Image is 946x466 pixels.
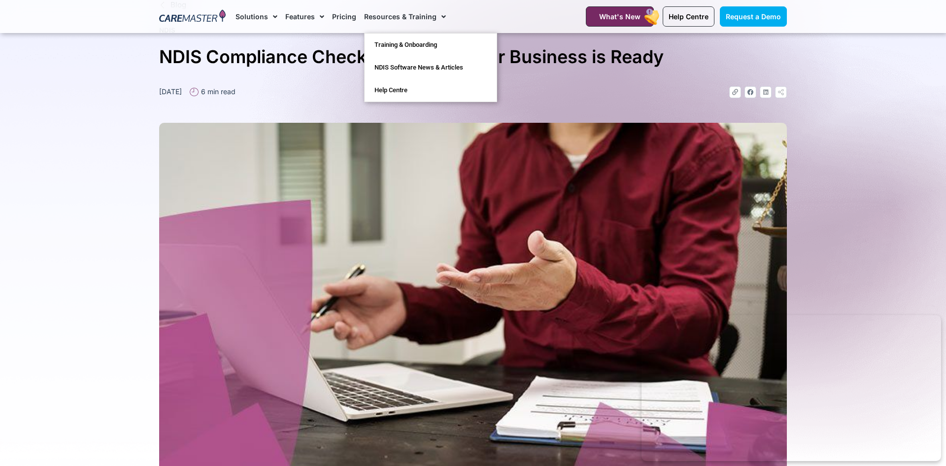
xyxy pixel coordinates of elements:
[199,86,236,97] span: 6 min read
[586,6,654,27] a: What's New
[365,34,497,56] a: Training & Onboarding
[364,33,497,102] ul: Resources & Training
[669,12,709,21] span: Help Centre
[599,12,641,21] span: What's New
[642,315,941,461] iframe: Popup CTA
[726,12,781,21] span: Request a Demo
[720,6,787,27] a: Request a Demo
[365,79,497,102] a: Help Centre
[365,56,497,79] a: NDIS Software News & Articles
[159,87,182,96] time: [DATE]
[159,26,175,34] a: NDIS
[159,42,787,72] h1: NDIS Compliance Checklist: Ensure Your Business is Ready
[159,9,226,24] img: CareMaster Logo
[663,6,714,27] a: Help Centre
